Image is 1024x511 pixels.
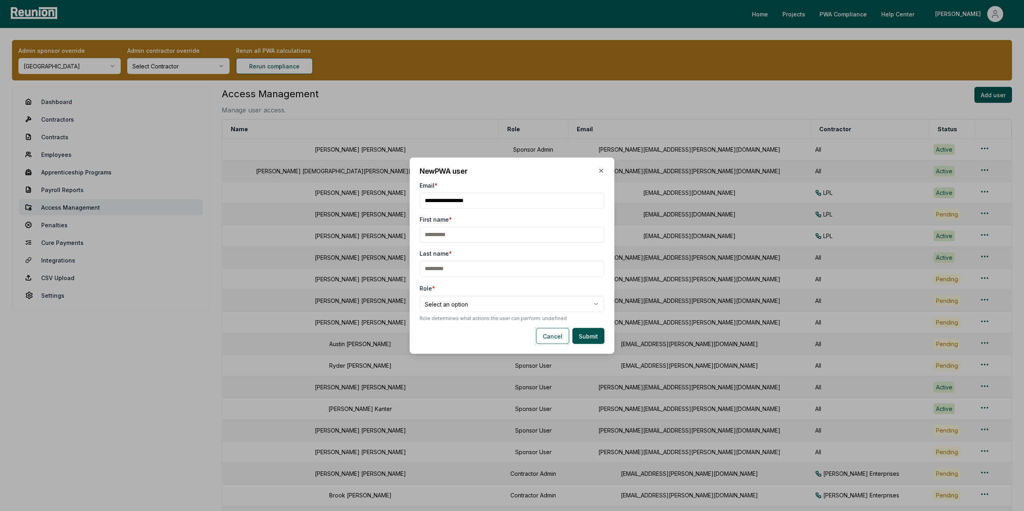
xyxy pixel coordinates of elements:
label: Role [420,285,435,291]
button: Cancel [536,328,569,344]
label: Last name [420,249,452,257]
label: Email [420,181,438,189]
h2: New PWA user [420,167,467,174]
p: Role determines what actions the user can perform. undefined [420,315,604,321]
button: Submit [572,328,604,344]
label: First name [420,215,452,223]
